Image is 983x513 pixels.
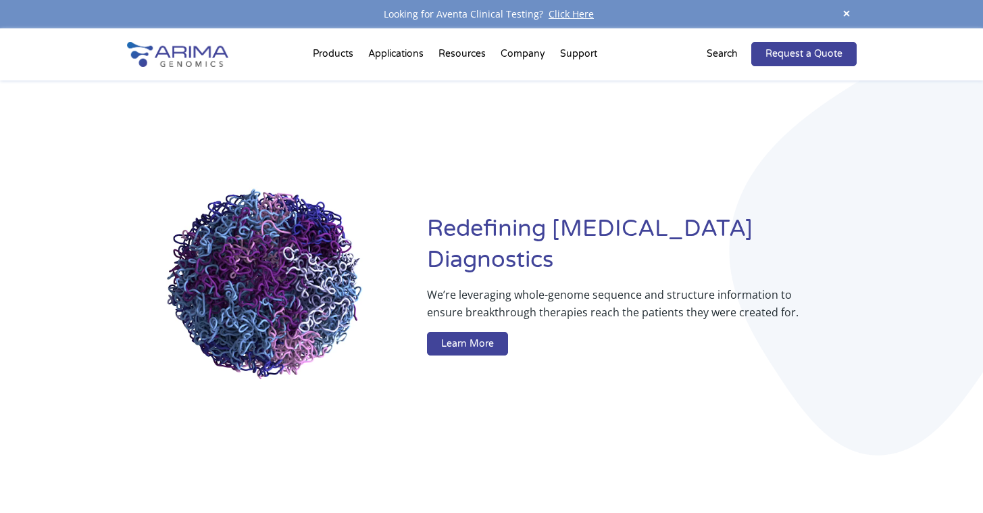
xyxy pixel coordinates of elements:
a: Learn More [427,332,508,356]
div: Looking for Aventa Clinical Testing? [127,5,857,23]
p: Search [707,45,738,63]
h1: Redefining [MEDICAL_DATA] Diagnostics [427,214,856,286]
a: Click Here [543,7,599,20]
p: We’re leveraging whole-genome sequence and structure information to ensure breakthrough therapies... [427,286,802,332]
a: Request a Quote [751,42,857,66]
iframe: Chat Widget [915,448,983,513]
img: Arima-Genomics-logo [127,42,228,67]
